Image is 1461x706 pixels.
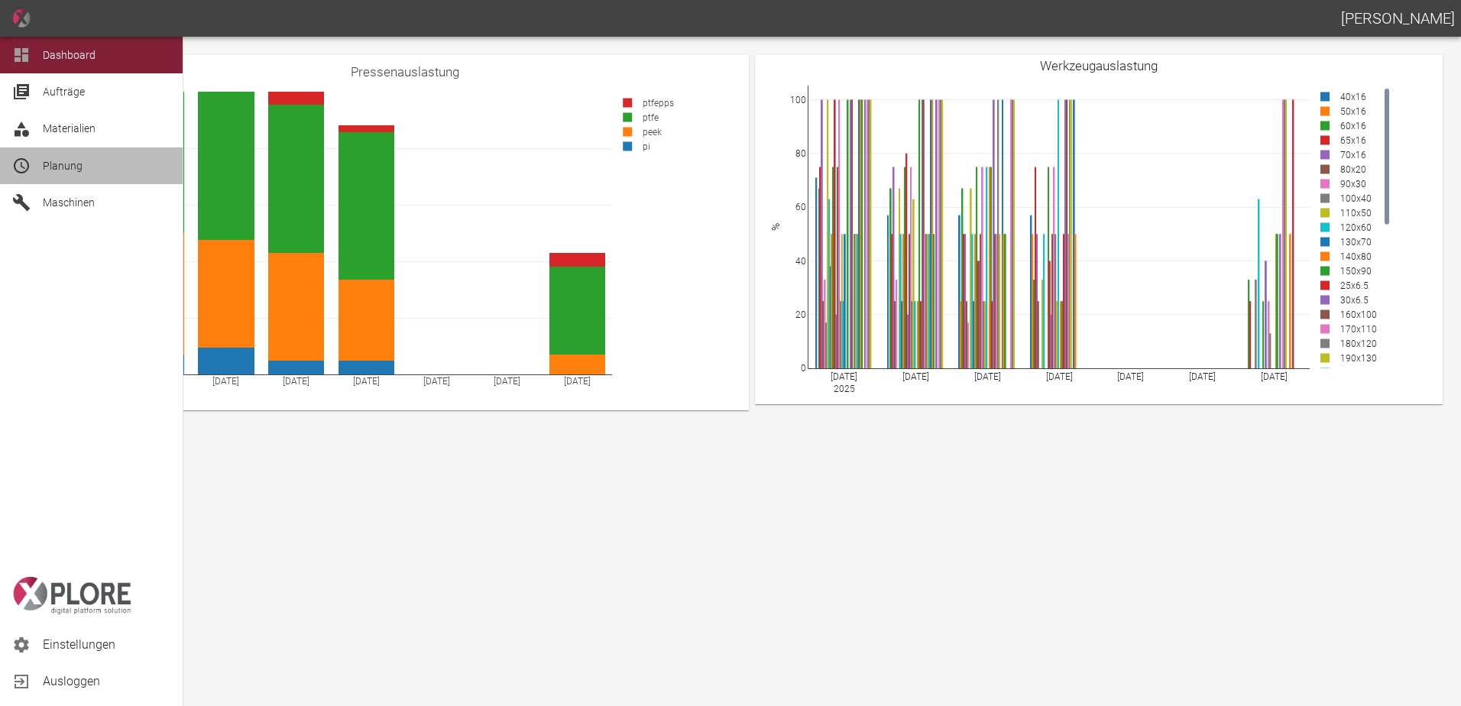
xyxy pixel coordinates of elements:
[43,636,170,654] span: Einstellungen
[12,577,131,614] img: logo
[12,9,31,28] img: icon
[43,160,83,172] span: Planung
[43,49,96,61] span: Dashboard
[1341,6,1455,31] h1: [PERSON_NAME]
[43,196,95,209] span: Maschinen
[43,122,96,134] span: Materialien
[43,672,170,691] span: Ausloggen
[43,86,85,98] span: Aufträge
